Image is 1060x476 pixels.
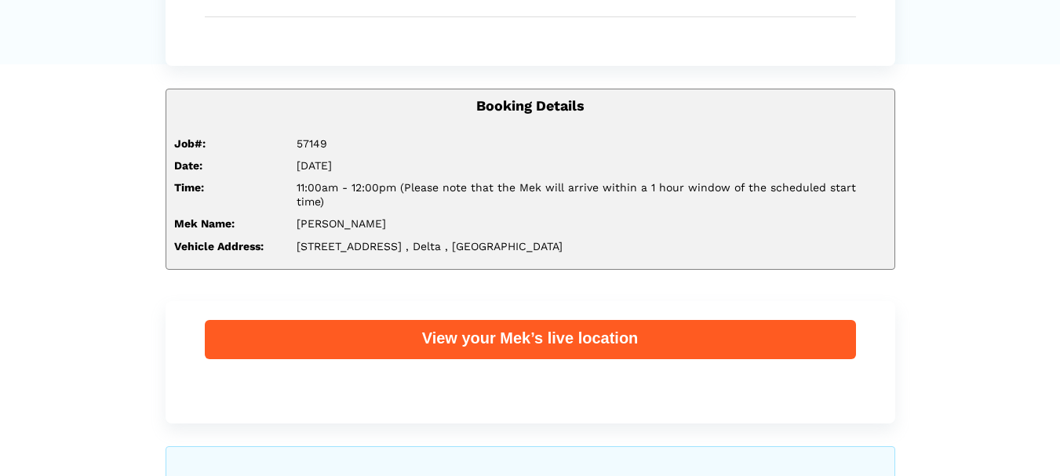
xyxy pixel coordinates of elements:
div: [PERSON_NAME] [285,216,898,231]
strong: Mek Name: [174,217,235,230]
div: 11:00am - 12:00pm (Please note that the Mek will arrive within a 1 hour window of the scheduled s... [285,180,898,209]
span: [STREET_ADDRESS] [297,240,402,253]
strong: Date: [174,159,202,172]
span: , [GEOGRAPHIC_DATA] [445,240,563,253]
div: 57149 [285,136,898,151]
strong: Vehicle Address: [174,240,264,253]
span: , Delta [406,240,441,253]
strong: Job#: [174,137,206,150]
h5: Booking Details [174,97,887,114]
strong: Time: [174,181,204,194]
div: [DATE] [285,158,898,173]
div: View your Mek’s live location [205,328,856,348]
